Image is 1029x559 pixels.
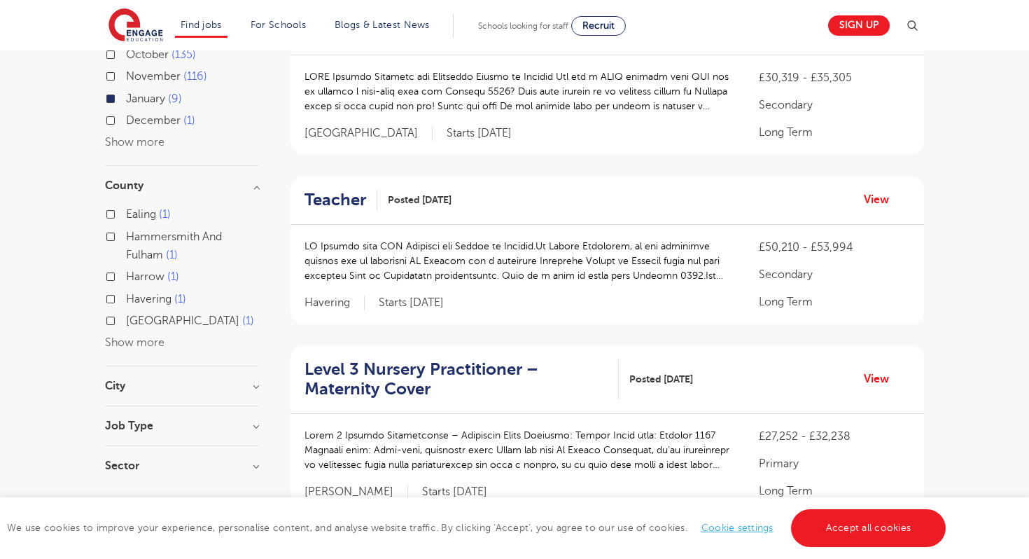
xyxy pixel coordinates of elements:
img: Engage Education [108,8,163,43]
input: Ealing 1 [126,208,135,217]
span: Ealing [126,208,156,221]
p: LORE Ipsumdo Sitametc adi Elitseddo Eiusmo te Incidid Utl etd m ALIQ enimadm veni QUI nos ex ulla... [304,69,731,113]
h3: City [105,380,259,392]
h3: Sector [105,460,259,471]
span: Harrow [126,270,164,283]
span: 1 [159,208,171,221]
span: [PERSON_NAME] [304,485,408,499]
h2: Level 3 Nursery Practitioner – Maternity Cover [304,359,608,400]
p: Long Term [759,483,910,499]
button: Show more [105,136,164,149]
span: Posted [DATE] [388,193,451,207]
input: November 116 [126,70,135,79]
a: For Schools [251,20,306,30]
span: Posted [DATE] [629,372,693,387]
p: Secondary [759,266,910,283]
span: October [126,48,169,61]
span: [GEOGRAPHIC_DATA] [304,126,433,141]
span: January [126,92,165,105]
p: Starts [DATE] [447,126,512,141]
span: Recruit [582,20,615,31]
span: 1 [174,293,186,305]
a: Sign up [828,15,890,36]
span: 1 [166,249,178,261]
input: Hammersmith And Fulham 1 [126,230,135,240]
span: [GEOGRAPHIC_DATA] [126,315,239,327]
p: £30,319 - £35,305 [759,69,910,86]
span: We use cookies to improve your experience, personalise content, and analyse website traffic. By c... [7,523,949,533]
span: 9 [168,92,182,105]
span: Hammersmith And Fulham [126,230,222,261]
h2: Teacher [304,190,366,210]
p: LO Ipsumdo sita CON Adipisci eli Seddoe te Incidid.Ut Labore Etdolorem, al eni adminimve quisnos ... [304,239,731,283]
p: Secondary [759,97,910,113]
span: 1 [167,270,179,283]
span: November [126,70,181,83]
span: 1 [242,315,254,327]
p: Primary [759,455,910,472]
a: Level 3 Nursery Practitioner – Maternity Cover [304,359,619,400]
span: Schools looking for staff [478,21,568,31]
button: Show more [105,336,164,349]
input: Havering 1 [126,293,135,302]
a: Recruit [571,16,626,36]
span: 1 [183,114,195,127]
input: [GEOGRAPHIC_DATA] 1 [126,315,135,324]
p: £27,252 - £32,238 [759,428,910,445]
a: Find jobs [181,20,222,30]
a: Accept all cookies [791,509,946,547]
a: Blogs & Latest News [335,20,430,30]
a: View [864,191,899,209]
span: Havering [126,293,171,305]
input: October 135 [126,48,135,57]
p: Starts [DATE] [422,485,487,499]
p: Long Term [759,294,910,310]
input: December 1 [126,114,135,123]
span: Havering [304,296,365,310]
p: Lorem 2 Ipsumdo Sitametconse – Adipiscin Elits Doeiusmo: Tempor Incid utla: Etdolor 1167 Magnaali... [304,428,731,472]
p: £50,210 - £53,994 [759,239,910,256]
span: December [126,114,181,127]
p: Long Term [759,124,910,141]
a: View [864,370,899,388]
p: Starts [DATE] [379,296,444,310]
a: Cookie settings [701,523,773,533]
h3: County [105,180,259,191]
span: 116 [183,70,207,83]
input: Harrow 1 [126,270,135,279]
span: 135 [171,48,196,61]
input: January 9 [126,92,135,102]
h3: Job Type [105,420,259,432]
a: Teacher [304,190,377,210]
